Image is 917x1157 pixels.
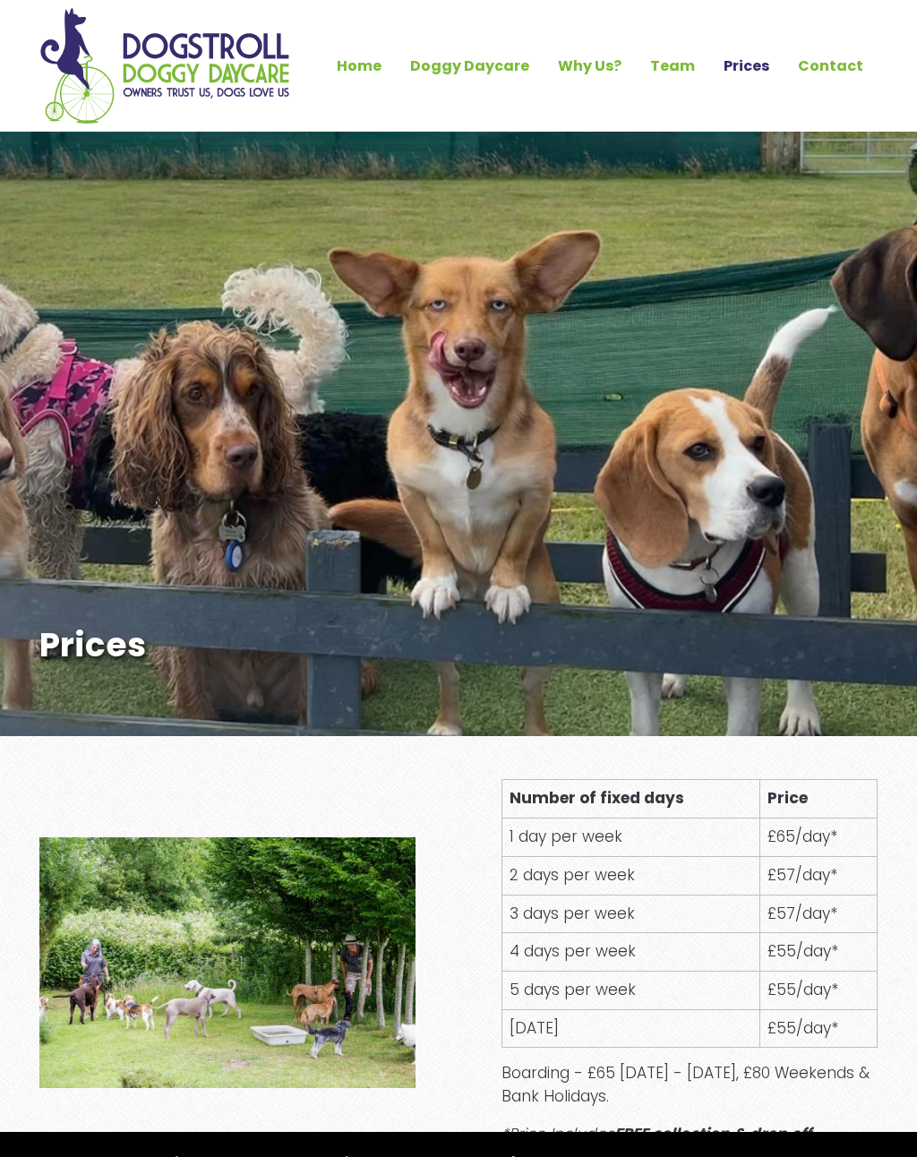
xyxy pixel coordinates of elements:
[760,933,878,972] td: £55/day*
[760,818,878,857] td: £65/day*
[39,7,290,124] img: Home
[502,818,760,857] td: 1 day per week
[709,51,784,81] a: Prices
[760,972,878,1010] td: £55/day*
[501,1123,814,1144] u: *Price Includes .
[760,780,878,818] th: Price
[502,972,760,1010] td: 5 days per week
[636,51,709,81] a: Team
[502,856,760,895] td: 2 days per week
[614,1123,811,1144] strong: FREE collection & drop off
[502,895,760,933] td: 3 days per week
[502,933,760,972] td: 4 days per week
[39,837,416,1087] img: prices doggy daycare sw London
[502,780,760,818] th: Number of fixed days
[760,895,878,933] td: £57/day*
[544,51,636,81] a: Why Us?
[784,51,878,81] a: Contact
[760,1009,878,1048] td: £55/day*
[39,625,519,665] h1: Prices
[501,1062,878,1108] p: Boarding - £65 [DATE] - [DATE], £80 Weekends & Bank Holidays.
[396,51,544,81] a: Doggy Daycare
[502,1009,760,1048] td: [DATE]
[322,51,396,81] a: Home
[760,856,878,895] td: £57/day*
